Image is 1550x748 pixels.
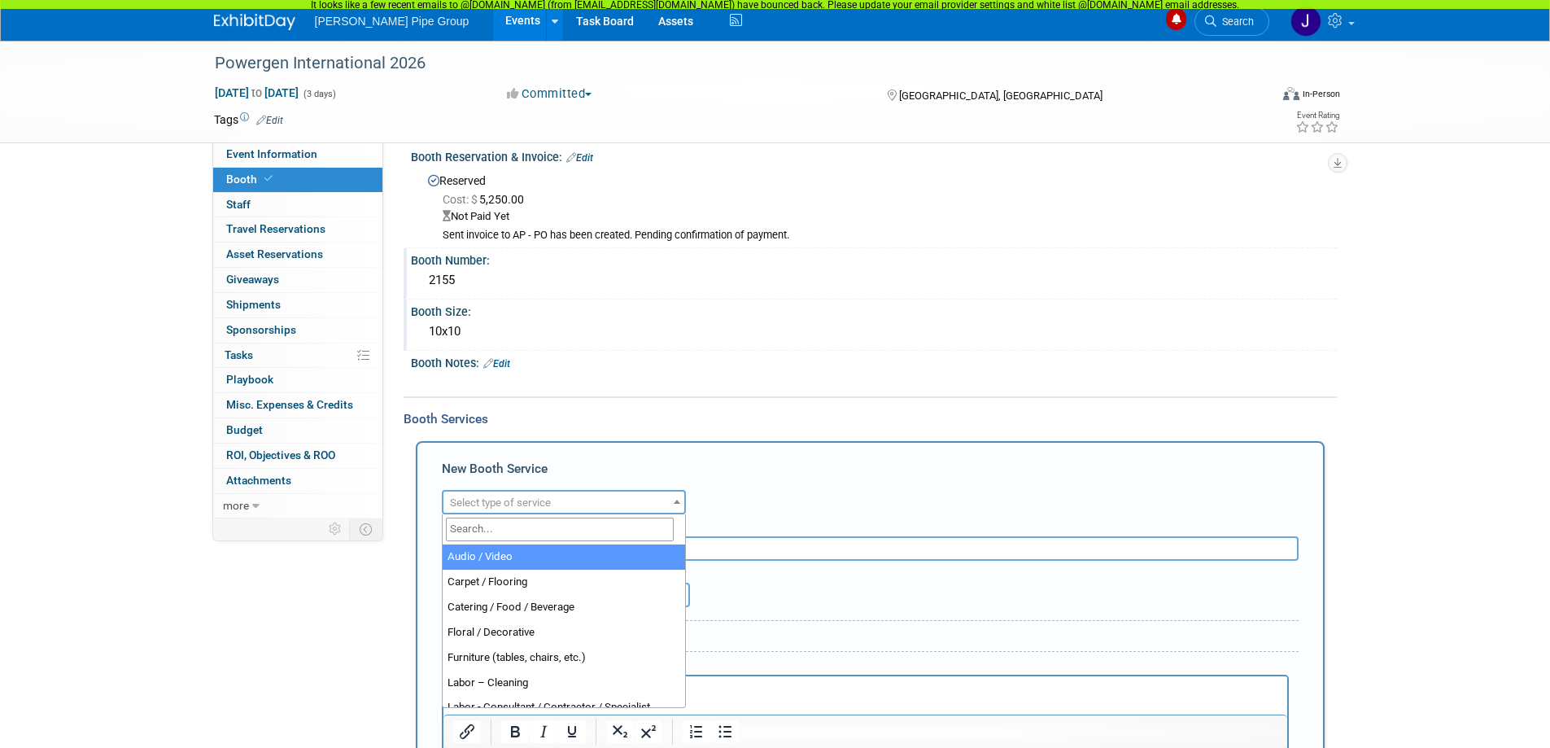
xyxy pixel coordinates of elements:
[446,518,674,541] input: Search...
[404,410,1337,428] div: Booth Services
[635,720,662,743] button: Superscript
[411,145,1337,166] div: Booth Reservation & Invoice:
[443,209,1325,225] div: Not Paid Yet
[501,85,598,103] button: Committed
[226,474,291,487] span: Attachments
[411,351,1337,372] div: Booth Notes:
[1194,7,1269,36] a: Search
[264,174,273,183] i: Booth reservation complete
[1295,112,1339,120] div: Event Rating
[443,676,1287,747] iframe: Rich Text Area
[443,193,530,206] span: 5,250.00
[213,343,382,368] a: Tasks
[443,695,685,720] li: Labor - Consultant / Contractor / Specialist
[226,448,335,461] span: ROI, Objectives & ROO
[442,658,1289,675] div: Reservation Notes/Details:
[213,444,382,468] a: ROI, Objectives & ROO
[226,198,251,211] span: Staff
[214,112,283,128] td: Tags
[226,423,263,436] span: Budget
[423,268,1325,293] div: 2155
[213,217,382,242] a: Travel Reservations
[711,720,739,743] button: Bullet list
[226,398,353,411] span: Misc. Expenses & Credits
[443,595,685,620] li: Catering / Food / Beverage
[443,671,685,696] li: Labor – Cleaning
[443,193,479,206] span: Cost: $
[443,645,685,671] li: Furniture (tables, chairs, etc.)
[349,518,382,540] td: Toggle Event Tabs
[606,720,634,743] button: Subscript
[411,300,1337,320] div: Booth Size:
[213,193,382,217] a: Staff
[483,358,510,370] a: Edit
[213,494,382,518] a: more
[423,168,1325,243] div: Reserved
[213,293,382,317] a: Shipments
[256,115,283,126] a: Edit
[226,247,323,260] span: Asset Reservations
[1290,6,1321,37] img: Jennifer Monk
[209,49,1245,78] div: Powergen International 2026
[225,348,253,361] span: Tasks
[443,229,1325,243] div: Sent invoice to AP - PO has been created. Pending confirmation of payment.
[453,720,481,743] button: Insert/edit link
[450,496,551,509] span: Select type of service
[226,298,281,311] span: Shipments
[214,85,299,100] span: [DATE] [DATE]
[1283,87,1299,100] img: Format-Inperson.png
[213,243,382,267] a: Asset Reservations
[249,86,264,99] span: to
[1173,85,1341,109] div: Event Format
[530,720,557,743] button: Italic
[501,720,529,743] button: Bold
[566,152,593,164] a: Edit
[213,469,382,493] a: Attachments
[442,514,1299,536] div: Description (optional)
[213,318,382,343] a: Sponsorships
[213,142,382,167] a: Event Information
[443,545,685,570] li: Audio / Video
[588,561,1225,583] div: Ideally by
[315,15,469,28] span: [PERSON_NAME] Pipe Group
[213,168,382,192] a: Booth
[226,173,276,186] span: Booth
[899,90,1102,102] span: [GEOGRAPHIC_DATA], [GEOGRAPHIC_DATA]
[226,273,279,286] span: Giveaways
[226,323,296,336] span: Sponsorships
[223,499,249,512] span: more
[1216,15,1254,28] span: Search
[1302,88,1340,100] div: In-Person
[213,393,382,418] a: Misc. Expenses & Credits
[442,460,1299,486] div: New Booth Service
[213,418,382,443] a: Budget
[226,147,317,160] span: Event Information
[213,268,382,292] a: Giveaways
[213,368,382,392] a: Playbook
[423,319,1325,344] div: 10x10
[443,570,685,595] li: Carpet / Flooring
[226,222,325,235] span: Travel Reservations
[411,248,1337,269] div: Booth Number:
[302,89,336,99] span: (3 days)
[443,620,685,645] li: Floral / Decorative
[683,720,710,743] button: Numbered list
[321,518,350,540] td: Personalize Event Tab Strip
[214,14,295,30] img: ExhibitDay
[226,373,273,386] span: Playbook
[558,720,586,743] button: Underline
